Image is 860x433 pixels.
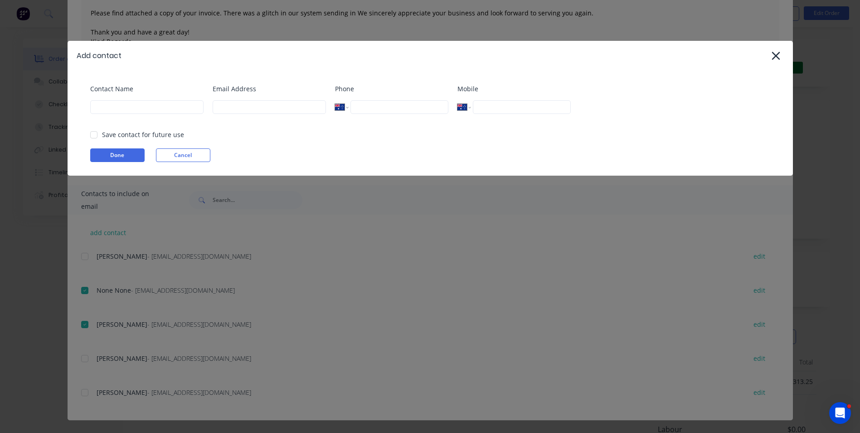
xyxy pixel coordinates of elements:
[829,402,851,424] iframe: Intercom live chat
[102,130,184,139] div: Save contact for future use
[77,50,121,61] div: Add contact
[90,148,145,162] button: Done
[156,148,210,162] button: Cancel
[335,84,448,93] label: Phone
[213,84,326,93] label: Email Address
[90,84,204,93] label: Contact Name
[457,84,571,93] label: Mobile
